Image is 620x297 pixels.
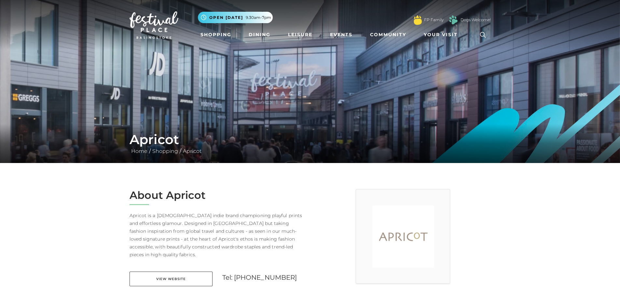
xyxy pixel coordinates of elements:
[285,29,315,41] a: Leisure
[130,272,213,286] a: View Website
[198,29,234,41] a: Shopping
[424,31,458,38] span: Your Visit
[246,29,273,41] a: Dining
[198,12,273,23] button: Open [DATE] 9.30am-7pm
[246,15,271,21] span: 9.30am-7pm
[151,148,180,154] a: Shopping
[125,132,496,155] div: / /
[222,274,297,281] a: Tel: [PHONE_NUMBER]
[130,212,305,259] p: Apricot is a [DEMOGRAPHIC_DATA] indie brand championing playful prints and effortless glamour. De...
[421,29,463,41] a: Your Visit
[130,148,149,154] a: Home
[130,11,178,39] img: Festival Place Logo
[181,148,203,154] a: Apricot
[367,29,409,41] a: Community
[209,15,243,21] span: Open [DATE]
[424,17,444,23] a: FP Family
[130,132,491,147] h1: Apricot
[461,17,491,23] a: Dogs Welcome!
[327,29,355,41] a: Events
[130,189,305,201] h2: About Apricot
